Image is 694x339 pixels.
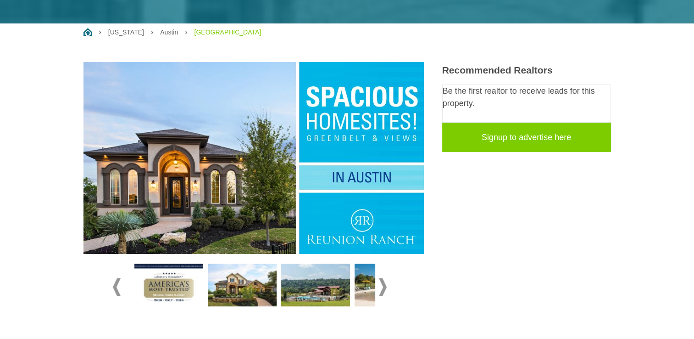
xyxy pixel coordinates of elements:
[194,28,261,36] a: [GEOGRAPHIC_DATA]
[160,28,178,36] a: Austin
[108,28,144,36] a: [US_STATE]
[443,85,611,110] p: Be the first realtor to receive leads for this property.
[442,123,611,152] a: Signup to advertise here
[442,64,611,76] h3: Recommended Realtors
